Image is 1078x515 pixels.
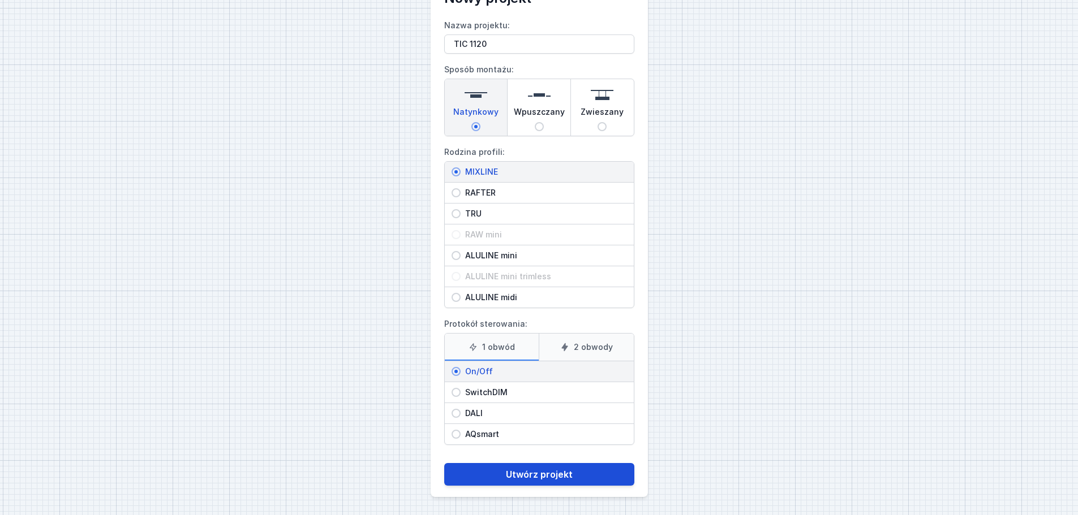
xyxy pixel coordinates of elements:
[535,122,544,131] input: Wpuszczany
[461,429,627,440] span: AQsmart
[461,408,627,419] span: DALI
[444,463,634,486] button: Utwórz projekt
[444,16,634,54] label: Nazwa projektu:
[444,34,634,54] input: Nazwa projektu:
[461,208,627,219] span: TRU
[444,315,634,445] label: Protokół sterowania:
[452,251,461,260] input: ALULINE mini
[452,409,461,418] input: DALI
[471,122,480,131] input: Natynkowy
[452,293,461,302] input: ALULINE midi
[445,334,539,361] label: 1 obwód
[461,366,627,377] span: On/Off
[581,106,624,122] span: Zwieszany
[444,60,634,136] label: Sposób montażu:
[461,187,627,198] span: RAFTER
[444,143,634,308] label: Rodzina profili:
[453,106,499,122] span: Natynkowy
[591,84,613,106] img: suspended.svg
[528,84,551,106] img: recessed.svg
[452,388,461,397] input: SwitchDIM
[461,292,627,303] span: ALULINE midi
[539,334,634,361] label: 2 obwody
[461,250,627,261] span: ALULINE mini
[465,84,487,106] img: surface.svg
[452,367,461,376] input: On/Off
[452,209,461,218] input: TRU
[461,166,627,178] span: MIXLINE
[452,430,461,439] input: AQsmart
[452,167,461,176] input: MIXLINE
[514,106,565,122] span: Wpuszczany
[461,387,627,398] span: SwitchDIM
[598,122,607,131] input: Zwieszany
[452,188,461,197] input: RAFTER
